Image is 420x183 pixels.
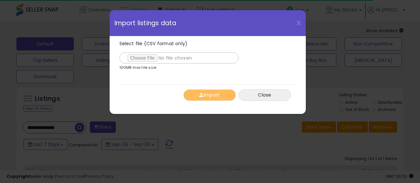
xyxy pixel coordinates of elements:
[119,40,188,47] span: Select file (CSV format only)
[183,89,236,101] button: Import
[239,89,291,101] button: Close
[296,18,301,27] span: X
[119,66,157,69] p: 100MB max file size
[115,20,177,26] span: Import listings data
